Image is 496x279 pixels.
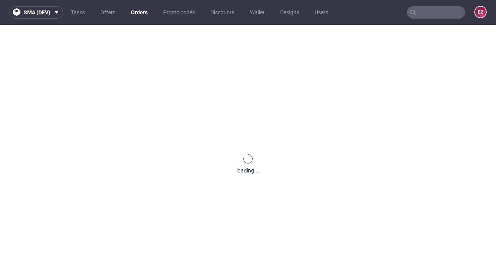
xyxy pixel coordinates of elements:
a: Promo codes [158,6,200,19]
a: Designs [276,6,304,19]
button: sma (dev) [9,6,63,19]
a: Offers [96,6,120,19]
a: Users [310,6,333,19]
a: Wallet [245,6,269,19]
a: Orders [126,6,152,19]
div: loading ... [236,167,260,174]
a: Discounts [206,6,239,19]
figcaption: e2 [475,7,486,17]
span: sma (dev) [24,10,50,15]
a: Tasks [66,6,90,19]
